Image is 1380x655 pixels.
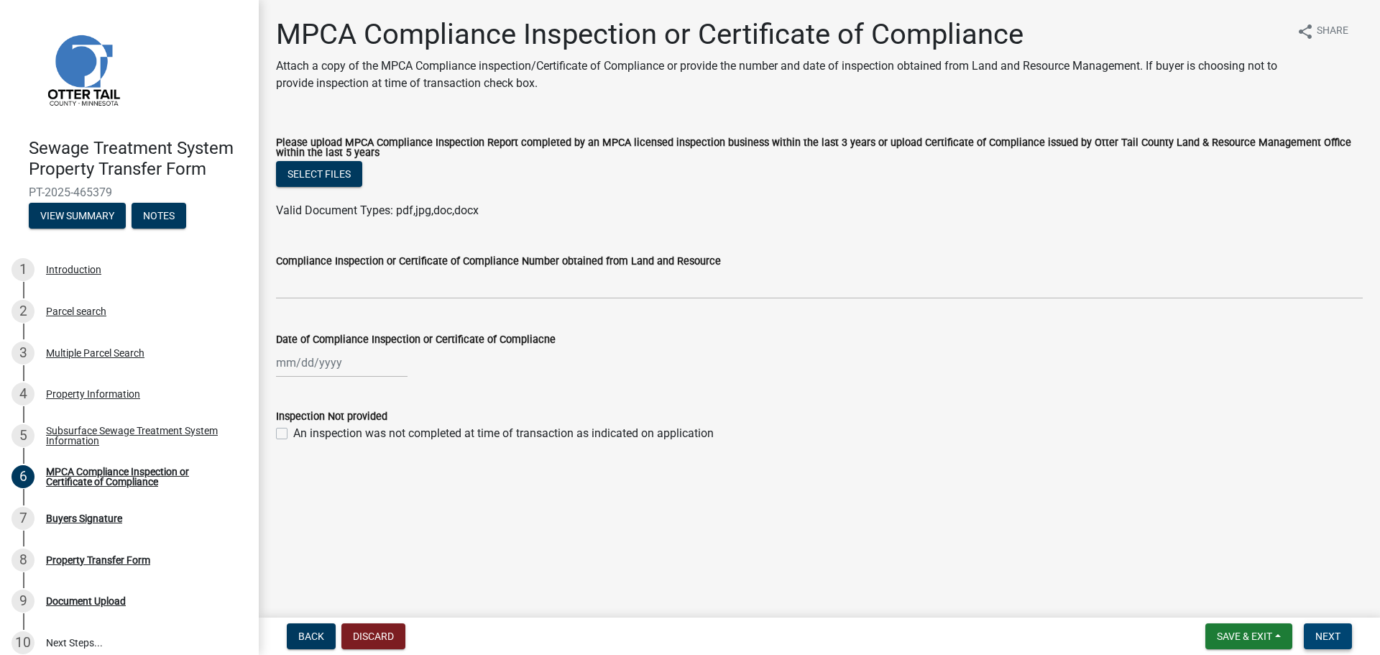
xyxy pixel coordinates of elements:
[276,138,1363,159] label: Please upload MPCA Compliance Inspection Report completed by an MPCA licensed inspection business...
[11,424,34,447] div: 5
[276,17,1285,52] h1: MPCA Compliance Inspection or Certificate of Compliance
[29,185,230,199] span: PT-2025-465379
[11,549,34,572] div: 8
[276,161,362,187] button: Select files
[29,15,137,123] img: Otter Tail County, Minnesota
[11,507,34,530] div: 7
[29,211,126,222] wm-modal-confirm: Summary
[11,383,34,406] div: 4
[11,300,34,323] div: 2
[29,203,126,229] button: View Summary
[293,425,714,442] label: An inspection was not completed at time of transaction as indicated on application
[276,335,556,345] label: Date of Compliance Inspection or Certificate of Compliacne
[1317,23,1348,40] span: Share
[276,257,721,267] label: Compliance Inspection or Certificate of Compliance Number obtained from Land and Resource
[29,138,247,180] h4: Sewage Treatment System Property Transfer Form
[46,426,236,446] div: Subsurface Sewage Treatment System Information
[11,342,34,365] div: 3
[1285,17,1360,45] button: shareShare
[1205,623,1292,649] button: Save & Exit
[11,631,34,654] div: 10
[46,467,236,487] div: MPCA Compliance Inspection or Certificate of Compliance
[132,203,186,229] button: Notes
[11,465,34,488] div: 6
[341,623,405,649] button: Discard
[1315,631,1340,642] span: Next
[1304,623,1352,649] button: Next
[46,513,122,523] div: Buyers Signature
[276,348,408,377] input: mm/dd/yyyy
[1297,23,1314,40] i: share
[46,389,140,399] div: Property Information
[276,203,479,217] span: Valid Document Types: pdf,jpg,doc,docx
[46,265,101,275] div: Introduction
[298,631,324,642] span: Back
[132,211,186,222] wm-modal-confirm: Notes
[11,258,34,281] div: 1
[1217,631,1272,642] span: Save & Exit
[287,623,336,649] button: Back
[46,555,150,565] div: Property Transfer Form
[11,590,34,613] div: 9
[276,412,387,422] label: Inspection Not provided
[46,348,144,358] div: Multiple Parcel Search
[46,596,126,606] div: Document Upload
[46,306,106,316] div: Parcel search
[276,58,1285,92] p: Attach a copy of the MPCA Compliance inspection/Certificate of Compliance or provide the number a...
